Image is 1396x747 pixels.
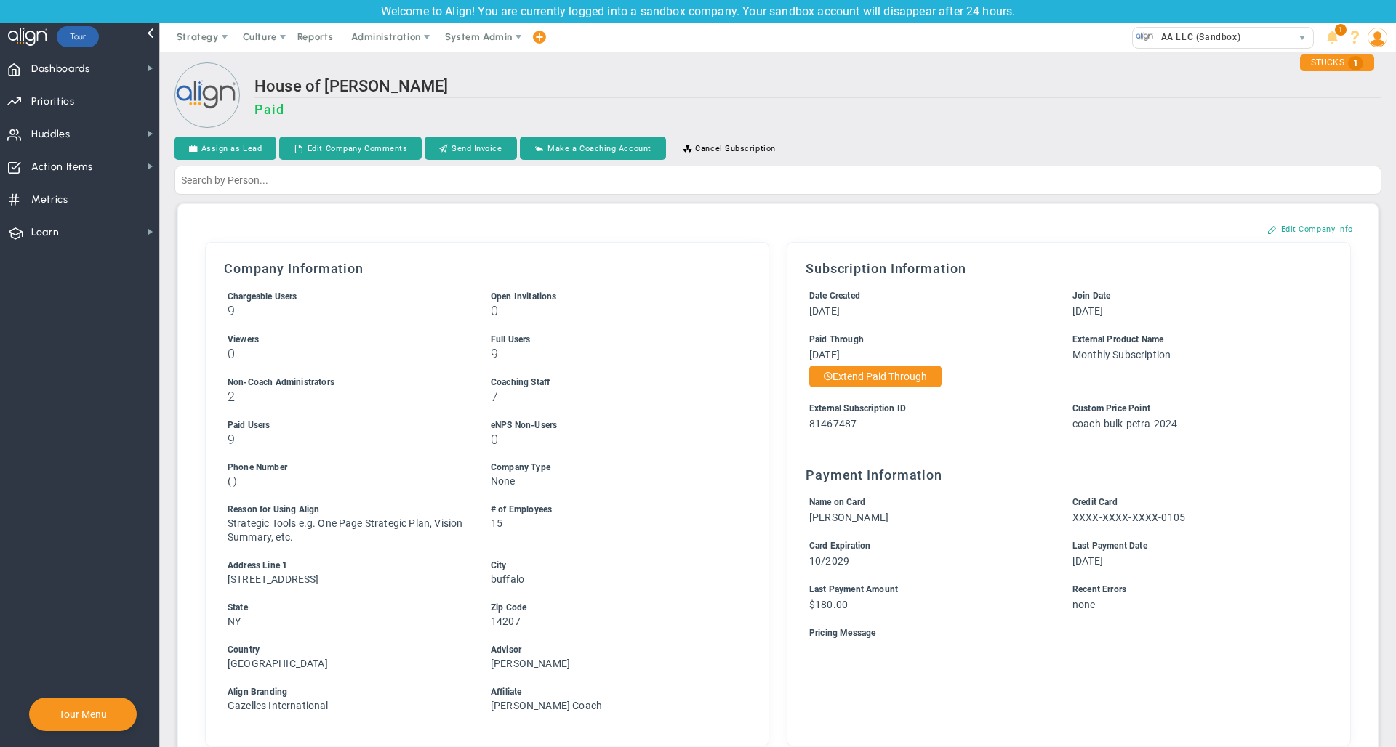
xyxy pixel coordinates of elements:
[31,185,68,215] span: Metrics
[228,304,464,318] h3: 9
[233,475,237,487] span: )
[31,152,93,182] span: Action Items
[228,685,464,699] div: Align Branding
[1072,599,1096,610] span: none
[254,77,1381,98] h2: House of [PERSON_NAME]
[31,86,75,117] span: Priorities
[228,658,328,669] span: [GEOGRAPHIC_DATA]
[174,137,276,160] button: Assign as Lead
[491,475,516,487] span: None
[491,461,727,475] div: Company Type
[491,347,727,360] h3: 9
[809,583,1046,597] div: Last Payment Amount
[228,700,329,711] span: Gazelles International
[174,62,240,128] img: Loading...
[809,539,1046,553] div: Card Expiration
[806,261,1332,276] h3: Subscription Information
[228,432,464,446] h3: 9
[174,166,1381,195] input: Search by Person...
[809,626,1309,640] div: Pricing Message
[520,137,666,160] button: Make a Coaching Account
[228,461,464,475] div: Phone Number
[228,559,464,573] div: Address Line 1
[279,137,422,160] button: Edit Company Comments
[491,432,727,446] h3: 0
[1072,583,1309,597] div: Recent Errors
[445,31,513,42] span: System Admin
[491,700,602,711] span: [PERSON_NAME] Coach
[228,601,464,615] div: State
[491,573,524,585] span: buffalo
[491,658,570,669] span: [PERSON_NAME]
[491,601,727,615] div: Zip Code
[228,389,464,403] h3: 2
[228,377,334,387] span: Non-Coach Administrators
[224,261,750,276] h3: Company Information
[491,377,550,387] span: Coaching Staff
[1300,54,1374,71] div: STUCKS
[1344,23,1366,52] li: Help & Frequently Asked Questions (FAQ)
[669,137,790,160] button: Cancel Subscription
[809,305,840,317] span: [DATE]
[809,599,848,610] span: $180.00
[1072,512,1185,523] span: XXXX-XXXX-XXXX-0105
[809,333,1046,347] div: Paid Through
[1072,333,1309,347] div: External Product Name
[809,512,888,523] span: [PERSON_NAME]
[228,517,462,543] span: Strategic Tools e.g. One Page Strategic Plan, Vision Summary, etc.
[809,418,857,429] span: 81467487
[1335,24,1347,36] span: 1
[1348,56,1363,70] span: 1
[1072,289,1309,303] div: Join Date
[491,334,531,344] span: Full Users
[290,23,341,52] span: Reports
[1072,305,1103,317] span: [DATE]
[491,291,557,302] span: Open Invitations
[1253,217,1368,241] button: Edit Company Info
[228,573,319,585] span: [STREET_ADDRESS]
[806,467,1332,482] h3: Payment Information
[491,420,557,430] span: eNPS Non-Users
[1072,418,1177,429] span: coach-bulk-petra-2024
[1072,496,1309,509] div: Credit Card
[228,503,464,517] div: Reason for Using Align
[809,289,1046,303] div: Date Created
[1154,28,1240,47] span: AA LLC (Sandbox)
[177,31,219,42] span: Strategy
[228,291,297,302] span: Chargeable Users
[809,496,1046,509] div: Name on Card
[243,31,277,42] span: Culture
[228,290,297,302] label: Includes Users + Open Invitations, excludes Coaching Staff
[1072,349,1171,360] span: Monthly Subscription
[491,685,727,699] div: Affiliate
[31,119,71,150] span: Huddles
[31,54,90,84] span: Dashboards
[809,402,1046,416] div: External Subscription ID
[55,708,111,721] button: Tour Menu
[228,615,241,627] span: NY
[491,643,727,657] div: Advisor
[425,137,516,160] button: Send Invoice
[351,31,420,42] span: Administration
[809,555,849,567] span: 10/2029
[228,334,259,344] span: Viewers
[31,217,59,248] span: Learn
[491,615,521,627] span: 14207
[228,347,464,360] h3: 0
[1292,28,1313,48] span: select
[1072,555,1103,567] span: [DATE]
[228,643,464,657] div: Country
[809,366,942,387] button: Extend Paid Through
[228,475,231,487] span: (
[1072,539,1309,553] div: Last Payment Date
[809,349,840,360] span: [DATE]
[1321,23,1344,52] li: Announcements
[1368,28,1387,47] img: 48978.Person.photo
[491,503,727,517] div: # of Employees
[228,420,270,430] span: Paid Users
[1072,402,1309,416] div: Custom Price Point
[254,102,1381,117] h3: Paid
[491,389,727,403] h3: 7
[491,304,727,318] h3: 0
[491,559,727,573] div: City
